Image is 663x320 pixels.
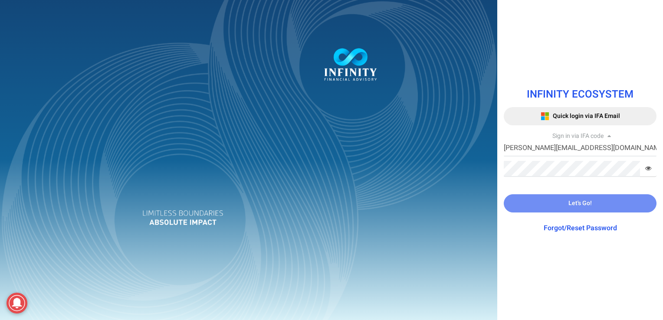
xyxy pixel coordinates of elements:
button: Let's Go! [504,194,656,212]
span: Sign in via IFA code [552,131,604,140]
span: Let's Go! [568,199,592,208]
button: Quick login via IFA Email [504,107,656,125]
a: Forgot/Reset Password [544,223,617,233]
h1: INFINITY ECOSYSTEM [504,89,656,100]
div: Sign in via IFA code [504,132,656,140]
span: Quick login via IFA Email [553,111,620,121]
input: IFA Code [504,140,656,157]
